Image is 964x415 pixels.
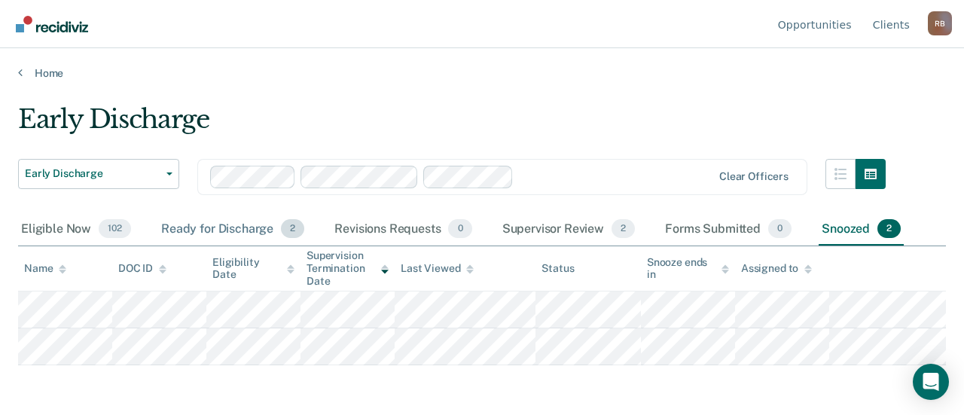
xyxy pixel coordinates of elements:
[212,256,294,282] div: Eligibility Date
[24,262,66,275] div: Name
[877,219,901,239] span: 2
[331,213,474,246] div: Revisions Requests0
[662,213,795,246] div: Forms Submitted0
[819,213,904,246] div: Snoozed2
[25,167,160,180] span: Early Discharge
[499,213,639,246] div: Supervisor Review2
[768,219,792,239] span: 0
[928,11,952,35] button: Profile dropdown button
[448,219,471,239] span: 0
[158,213,307,246] div: Ready for Discharge2
[18,104,886,147] div: Early Discharge
[741,262,812,275] div: Assigned to
[307,249,389,287] div: Supervision Termination Date
[612,219,635,239] span: 2
[719,170,789,183] div: Clear officers
[18,213,134,246] div: Eligible Now102
[16,16,88,32] img: Recidiviz
[99,219,131,239] span: 102
[913,364,949,400] div: Open Intercom Messenger
[647,256,729,282] div: Snooze ends in
[401,262,474,275] div: Last Viewed
[928,11,952,35] div: R B
[18,66,946,80] a: Home
[281,219,304,239] span: 2
[118,262,166,275] div: DOC ID
[541,262,574,275] div: Status
[18,159,179,189] button: Early Discharge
